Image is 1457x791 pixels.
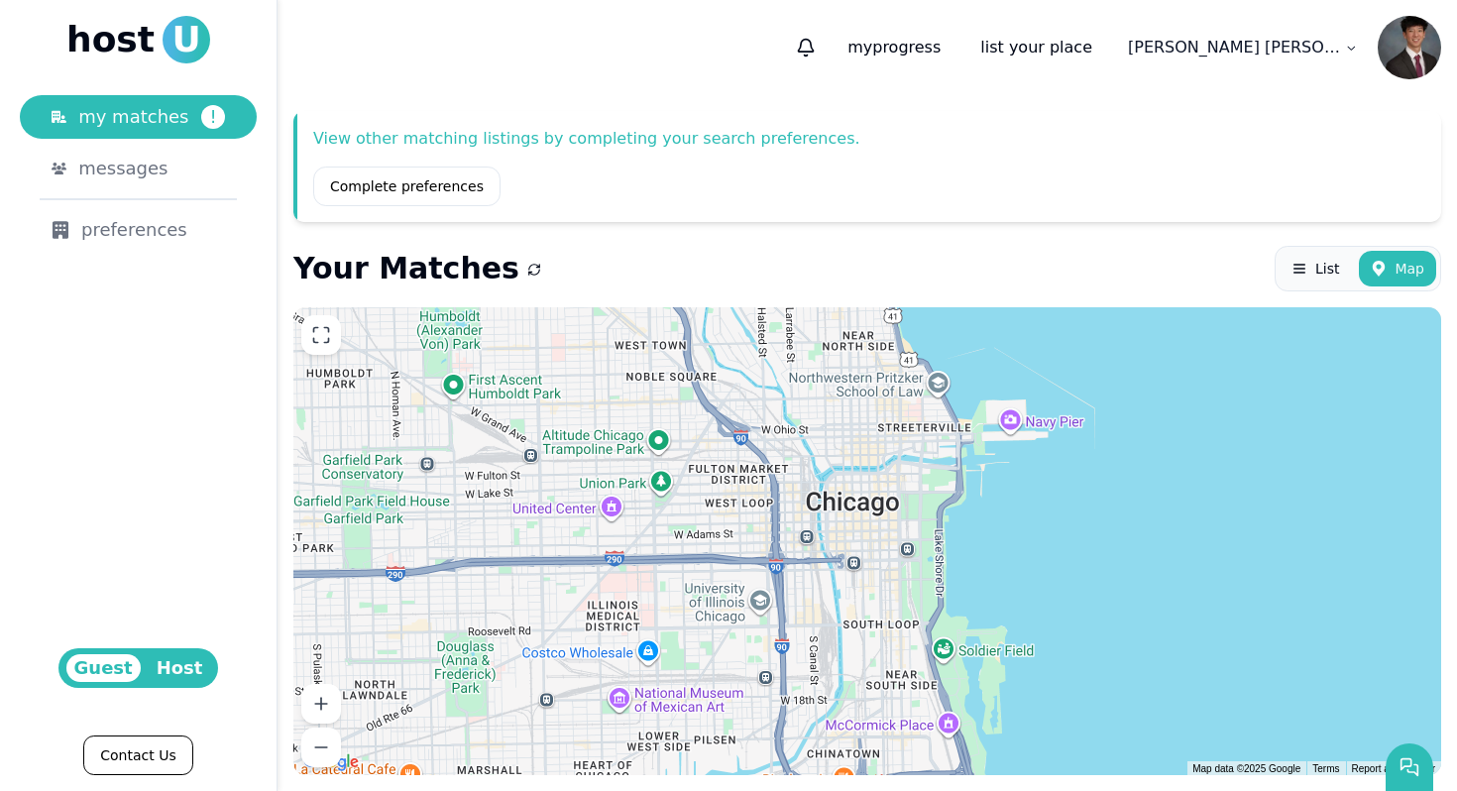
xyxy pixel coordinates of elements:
[1395,259,1424,279] span: Map
[1192,763,1300,774] span: Map data ©2025 Google
[149,654,211,682] span: Host
[293,251,519,286] h1: Your Matches
[1359,251,1436,286] button: Map
[78,103,188,131] span: my matches
[832,28,956,67] p: progress
[1312,763,1339,774] a: Terms (opens in new tab)
[163,16,210,63] span: U
[313,167,501,206] a: Complete preferences
[301,315,341,355] button: Enter fullscreen
[1378,16,1441,79] img: Bennett Messer avatar
[298,749,364,775] a: Open this area in Google Maps (opens a new window)
[1352,763,1435,774] a: Report a map error
[78,155,168,182] span: messages
[66,654,141,682] span: Guest
[83,735,192,775] a: Contact Us
[1280,251,1351,286] button: List
[52,216,225,244] div: preferences
[1116,28,1370,67] a: [PERSON_NAME] [PERSON_NAME]
[20,147,257,190] a: messages
[1315,259,1339,279] span: List
[201,105,225,129] span: !
[1128,36,1341,59] p: [PERSON_NAME] [PERSON_NAME]
[66,16,210,63] a: hostU
[20,95,257,139] a: my matches!
[964,28,1108,67] a: list your place
[66,20,155,59] span: host
[301,684,341,724] button: Zoom in
[301,728,341,767] button: Zoom out
[298,749,364,775] img: Google
[20,208,257,252] a: preferences
[847,38,872,56] span: my
[313,127,1425,151] p: View other matching listings by completing your search preferences.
